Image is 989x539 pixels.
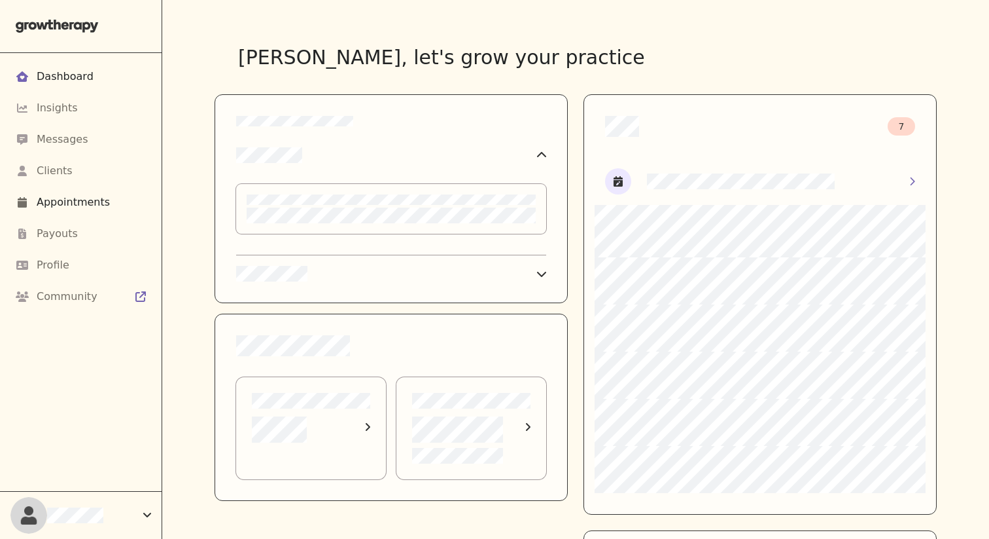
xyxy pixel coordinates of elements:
[16,61,146,92] a: Dashboard
[525,417,530,432] svg: View insights
[37,100,78,116] div: Insights
[16,92,146,124] a: Insights
[37,69,94,84] div: Dashboard
[16,218,146,250] a: Payouts
[37,163,73,179] div: Clients
[37,257,69,273] div: Profile
[37,195,110,210] div: Appointments
[16,187,146,218] a: Appointments
[16,20,99,33] img: Grow Therapy
[16,250,146,281] a: Profile
[37,289,97,305] div: Community
[37,132,88,147] div: Messages
[16,281,146,312] a: Community
[37,226,78,242] div: Payouts
[215,42,653,73] h2: [PERSON_NAME] , let's grow your practice
[16,124,146,155] a: Messages
[10,497,47,534] img: Tommy V
[888,117,915,136] div: 7
[365,417,370,432] svg: View payouts
[16,155,146,187] a: Clients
